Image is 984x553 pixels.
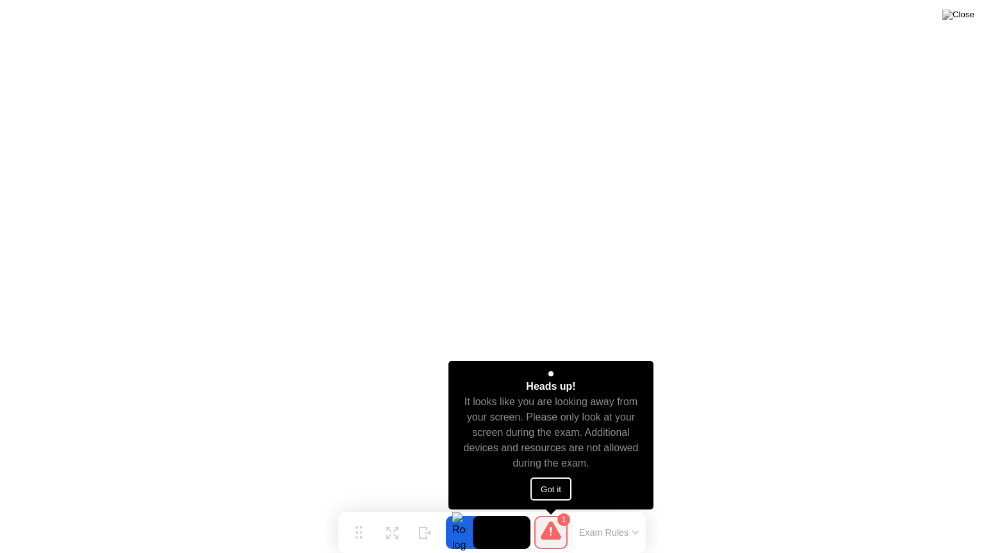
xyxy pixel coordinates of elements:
button: Exam Rules [575,527,643,538]
div: 1 [557,513,570,526]
div: Heads up! [526,379,575,394]
div: It looks like you are looking away from your screen. Please only look at your screen during the e... [460,394,643,471]
img: Close [942,10,974,20]
button: Got it [530,477,571,501]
